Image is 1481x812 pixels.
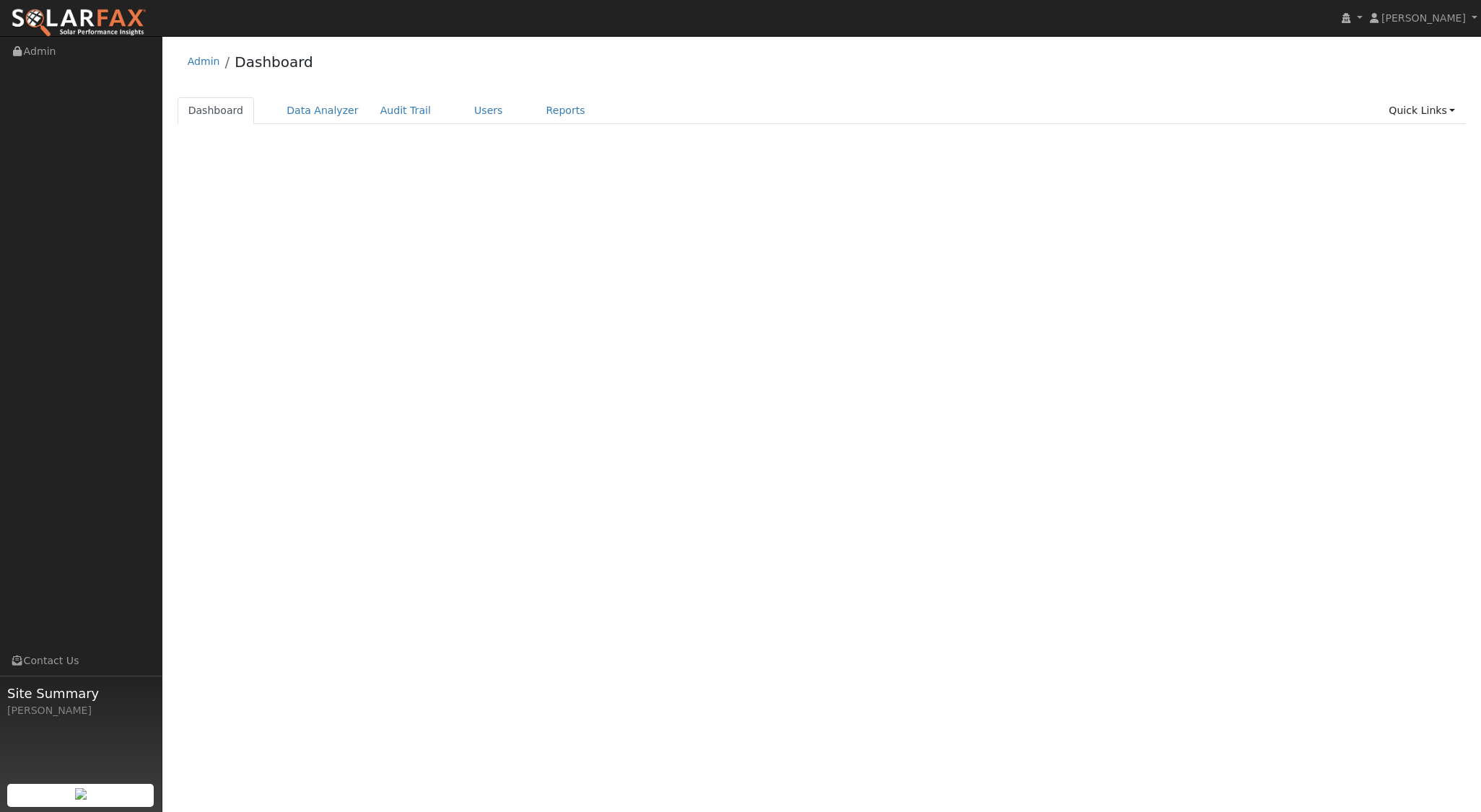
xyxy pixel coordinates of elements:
[276,97,370,124] a: Data Analyzer
[1381,12,1466,24] span: [PERSON_NAME]
[7,703,154,718] div: [PERSON_NAME]
[188,56,220,67] a: Admin
[11,8,147,38] img: SolarFax
[370,97,442,124] a: Audit Trail
[463,97,514,124] a: Users
[178,97,255,124] a: Dashboard
[536,97,596,124] a: Reports
[1378,97,1466,124] a: Quick Links
[7,684,154,703] span: Site Summary
[235,53,313,71] a: Dashboard
[75,788,87,800] img: retrieve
